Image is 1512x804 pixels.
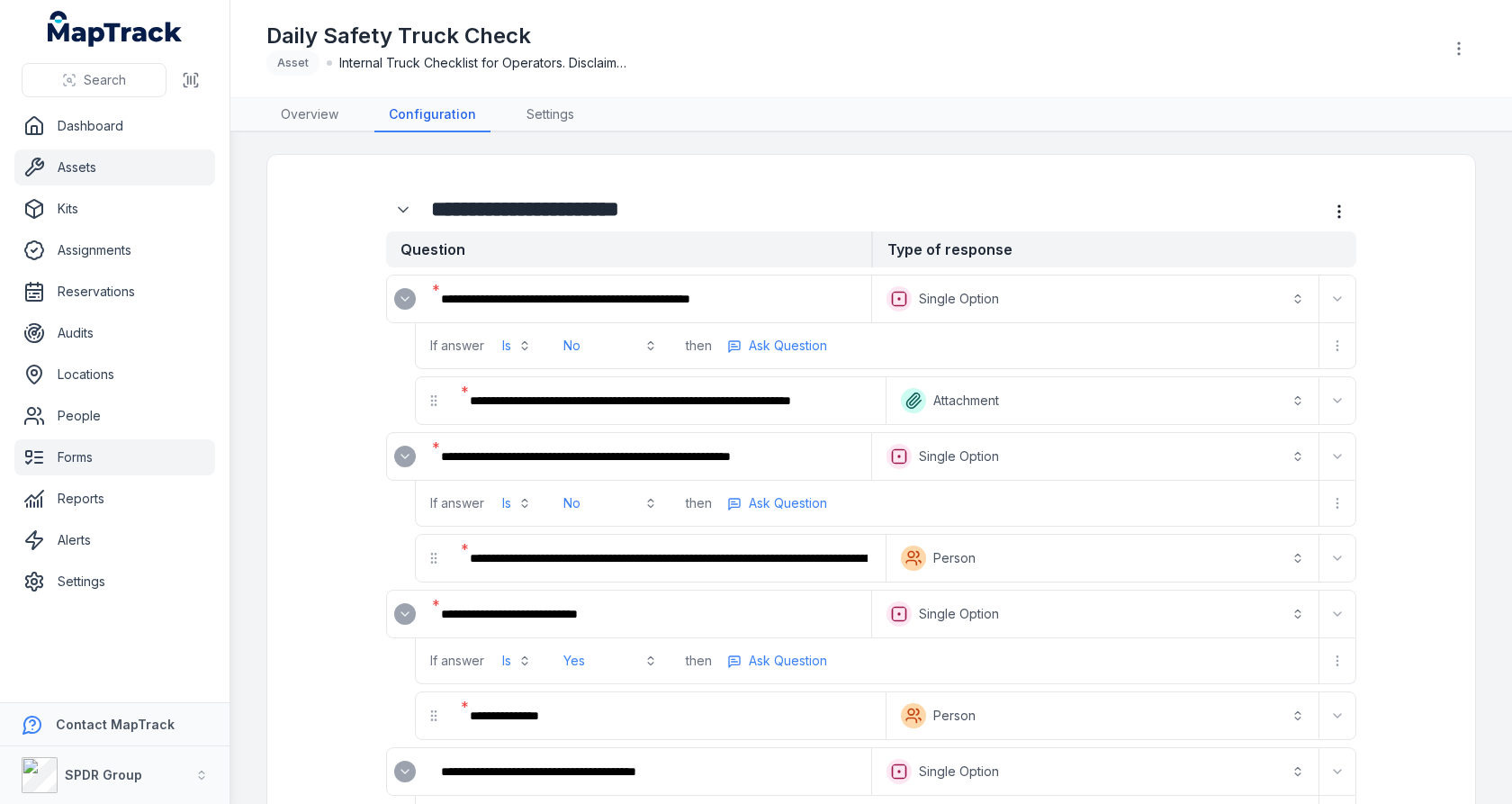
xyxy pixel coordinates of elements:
[374,98,490,132] a: Configuration
[266,50,319,76] div: Asset
[14,315,215,351] a: Audits
[387,438,423,474] div: :rel:-form-item-label
[455,696,882,736] div: :rft:-form-item-label
[394,288,416,310] button: Expand
[491,487,542,519] button: Is
[387,754,423,790] div: :rg3:-form-item-label
[1323,646,1352,675] button: more-detail
[491,330,542,362] button: Is
[430,494,484,512] span: If answer
[686,652,712,670] span: then
[890,538,1315,578] button: Person
[387,596,423,632] div: :rfc:-form-item-label
[416,698,452,734] div: drag
[876,279,1315,319] button: Single Option
[871,231,1356,267] strong: Type of response
[386,193,420,227] button: Expand
[430,337,484,355] span: If answer
[14,108,215,144] a: Dashboard
[686,337,712,355] span: then
[427,279,868,319] div: :rdv:-form-item-label
[48,11,183,47] a: MapTrack
[339,54,627,72] span: Internal Truck Checklist for Operators. Disclaimer - This is a brief truck check for basic safety...
[14,232,215,268] a: Assignments
[14,357,215,393] a: Locations
[387,281,423,317] div: :rdu:-form-item-label
[1323,386,1352,415] button: Expand
[876,594,1315,634] button: Single Option
[1323,285,1352,313] button: Expand
[719,332,835,359] button: more-detail
[427,709,441,723] svg: drag
[553,645,668,677] button: Yes
[1323,489,1352,518] button: more-detail
[416,540,452,576] div: drag
[56,717,175,732] strong: Contact MapTrack
[84,71,126,89] span: Search
[427,393,441,408] svg: drag
[386,231,871,267] strong: Question
[394,761,416,782] button: Expand
[749,652,827,670] span: Ask Question
[876,437,1315,476] button: Single Option
[386,193,424,227] div: :rdm:-form-item-label
[719,490,835,517] button: more-detail
[890,381,1315,420] button: Attachment
[1323,701,1352,730] button: Expand
[427,594,868,634] div: :rfd:-form-item-label
[266,98,353,132] a: Overview
[394,603,416,625] button: Expand
[1322,194,1356,229] button: more-detail
[427,551,441,565] svg: drag
[266,22,627,50] h1: Daily Safety Truck Check
[553,487,668,519] button: No
[14,564,215,600] a: Settings
[749,494,827,512] span: Ask Question
[1323,331,1352,360] button: more-detail
[427,437,868,476] div: :rem:-form-item-label
[416,383,452,419] div: drag
[749,337,827,355] span: Ask Question
[14,398,215,434] a: People
[14,149,215,185] a: Assets
[14,522,215,558] a: Alerts
[876,752,1315,791] button: Single Option
[686,494,712,512] span: then
[14,191,215,227] a: Kits
[890,696,1315,736] button: Person
[22,63,166,97] button: Search
[1323,757,1352,786] button: Expand
[65,767,142,782] strong: SPDR Group
[1323,600,1352,628] button: Expand
[719,647,835,674] button: more-detail
[14,481,215,517] a: Reports
[1323,544,1352,573] button: Expand
[14,274,215,310] a: Reservations
[430,652,484,670] span: If answer
[553,330,668,362] button: No
[491,645,542,677] button: Is
[394,446,416,467] button: Expand
[455,538,882,578] div: :rf6:-form-item-label
[427,752,868,791] div: :rg4:-form-item-label
[14,439,215,475] a: Forms
[512,98,589,132] a: Settings
[455,381,882,420] div: :ref:-form-item-label
[1323,442,1352,471] button: Expand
